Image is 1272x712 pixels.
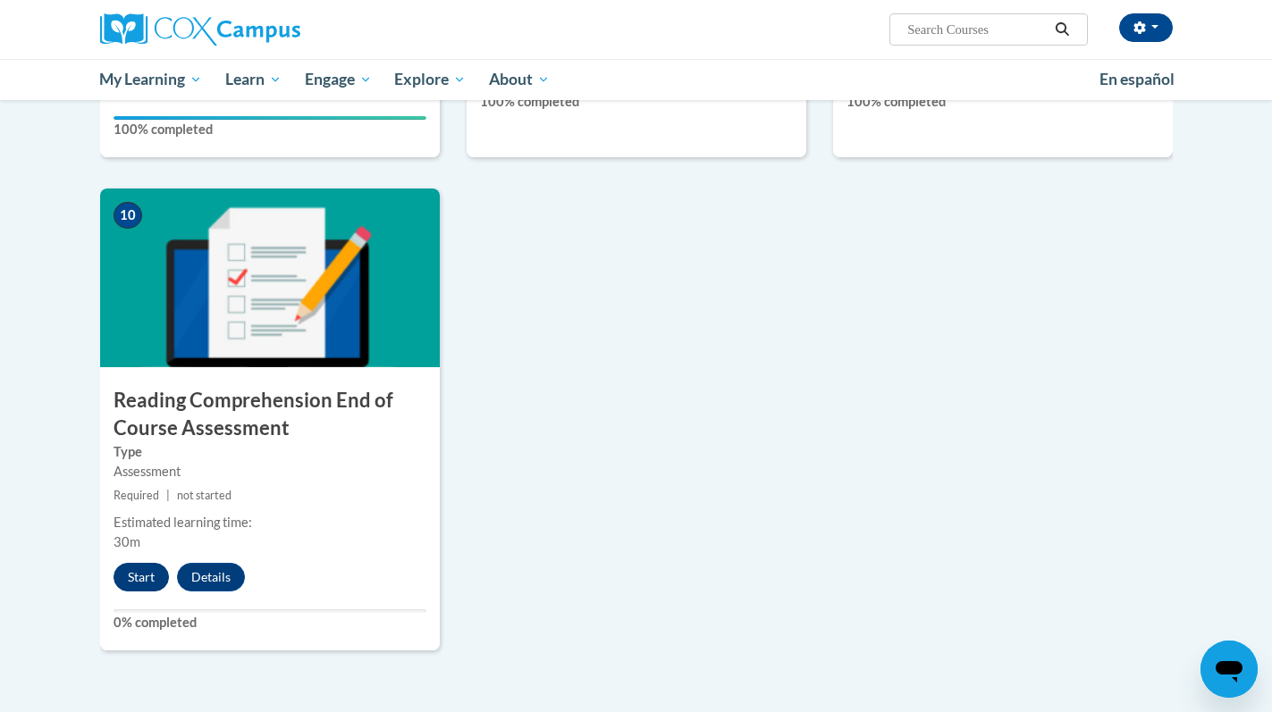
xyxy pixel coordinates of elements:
h3: Reading Comprehension End of Course Assessment [100,387,440,442]
img: Cox Campus [100,13,300,46]
span: En español [1099,70,1175,88]
span: | [166,489,170,502]
span: 30m [114,534,140,549]
span: Engage [305,69,372,90]
span: My Learning [99,69,202,90]
input: Search Courses [906,19,1049,40]
a: About [477,59,561,100]
a: Engage [293,59,383,100]
iframe: Button to launch messaging window [1200,641,1258,698]
button: Account Settings [1119,13,1173,42]
img: Course Image [100,188,440,367]
div: Assessment [114,462,426,482]
a: Learn [214,59,293,100]
a: Cox Campus [100,13,440,46]
button: Start [114,563,169,591]
label: 0% completed [114,613,426,632]
span: 10 [114,202,142,229]
a: Explore [383,59,477,100]
span: Learn [225,69,282,90]
span: Required [114,489,159,502]
span: Explore [394,69,466,90]
span: About [489,69,550,90]
button: Search [1049,19,1075,40]
span: not started [177,489,232,502]
label: 100% completed [114,120,426,139]
button: Details [177,563,245,591]
label: 100% completed [480,92,793,112]
label: Type [114,442,426,462]
a: En español [1088,61,1186,98]
a: My Learning [88,59,215,100]
div: Your progress [114,116,426,120]
label: 100% completed [847,92,1159,112]
div: Estimated learning time: [114,513,426,532]
div: Main menu [73,59,1200,100]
